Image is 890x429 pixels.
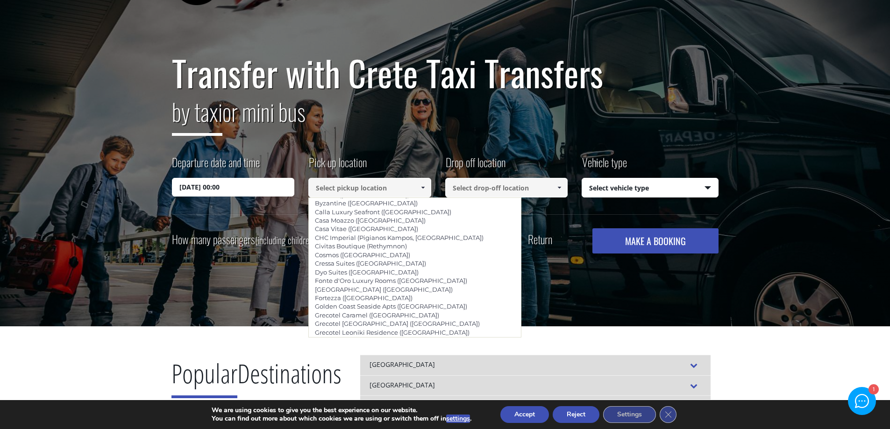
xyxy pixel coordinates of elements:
a: Show All Items [415,178,430,197]
a: Show All Items [552,178,567,197]
button: Settings [603,406,656,423]
a: Casa Moazzo ([GEOGRAPHIC_DATA]) [309,214,432,227]
a: Byzantine ([GEOGRAPHIC_DATA]) [309,197,424,210]
a: Casa Vitae ([GEOGRAPHIC_DATA]) [309,222,424,235]
button: Accept [500,406,549,423]
span: Popular [171,355,237,398]
label: Departure date and time [172,154,260,178]
div: [GEOGRAPHIC_DATA] ([GEOGRAPHIC_DATA], [GEOGRAPHIC_DATA]) [360,395,711,416]
span: by taxi [172,94,222,136]
a: Grecotel [GEOGRAPHIC_DATA] ([GEOGRAPHIC_DATA]) [309,317,486,330]
span: Select vehicle type [582,178,718,198]
a: Cressa Suites ([GEOGRAPHIC_DATA]) [309,257,432,270]
a: CHC Imperial (Pigianos Kampos, [GEOGRAPHIC_DATA]) [309,231,490,244]
label: Return [528,233,552,245]
p: You can find out more about which cookies we are using or switch them off in . [212,415,471,423]
a: Dyo Suites ([GEOGRAPHIC_DATA]) [309,266,425,279]
small: (including children) [255,233,315,247]
a: Fortezza ([GEOGRAPHIC_DATA]) [309,291,419,304]
h2: or mini bus [172,92,719,143]
input: Select drop-off location [445,178,568,197]
a: Fonte d'Oro Luxury Rooms ([GEOGRAPHIC_DATA]) [309,274,473,287]
button: settings [446,415,470,423]
input: Select pickup location [308,178,431,197]
a: Calla Luxury Seafront ([GEOGRAPHIC_DATA]) [309,205,457,218]
a: Cosmos ([GEOGRAPHIC_DATA]) [309,248,416,261]
a: Grecotel Leoniki Residence ([GEOGRAPHIC_DATA]) [309,326,476,339]
button: MAKE A BOOKING [592,228,718,253]
div: [GEOGRAPHIC_DATA] [360,355,711,375]
label: Vehicle type [582,154,627,178]
h1: Transfer with Crete Taxi Transfers [172,53,719,92]
button: Close GDPR Cookie Banner [660,406,676,423]
h2: Destinations [171,355,342,405]
a: Grecotel Caramel ([GEOGRAPHIC_DATA]) [309,309,445,322]
p: We are using cookies to give you the best experience on our website. [212,406,471,415]
div: [GEOGRAPHIC_DATA] [360,375,711,396]
a: [GEOGRAPHIC_DATA] ([GEOGRAPHIC_DATA]) [309,283,459,296]
a: Civitas Boutique (Rethymnon) [309,239,413,253]
label: Pick up location [308,154,367,178]
label: How many passengers ? [172,228,320,251]
a: Golden Coast Seaside Apts ([GEOGRAPHIC_DATA]) [309,300,473,313]
label: Drop off location [445,154,506,178]
button: Reject [553,406,599,423]
div: 1 [869,384,879,394]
